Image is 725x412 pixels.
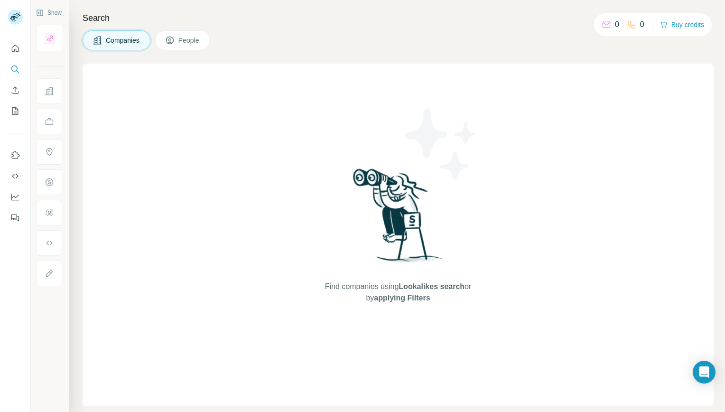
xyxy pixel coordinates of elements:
button: Feedback [8,209,23,226]
button: Enrich CSV [8,82,23,99]
button: Show [29,6,68,20]
div: Open Intercom Messenger [693,361,716,384]
h4: Search [83,11,714,25]
button: Quick start [8,40,23,57]
button: Use Surfe API [8,168,23,185]
span: Find companies using or by [322,281,474,304]
button: Search [8,61,23,78]
button: Use Surfe on LinkedIn [8,147,23,164]
p: 0 [640,19,644,30]
p: 0 [615,19,619,30]
span: People [178,36,200,45]
span: Lookalikes search [399,282,465,290]
span: Companies [106,36,140,45]
button: Dashboard [8,188,23,206]
img: Surfe Illustration - Stars [398,102,483,187]
img: Surfe Illustration - Woman searching with binoculars [349,166,447,272]
button: Buy credits [660,18,704,31]
button: My lists [8,103,23,120]
span: applying Filters [374,294,430,302]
